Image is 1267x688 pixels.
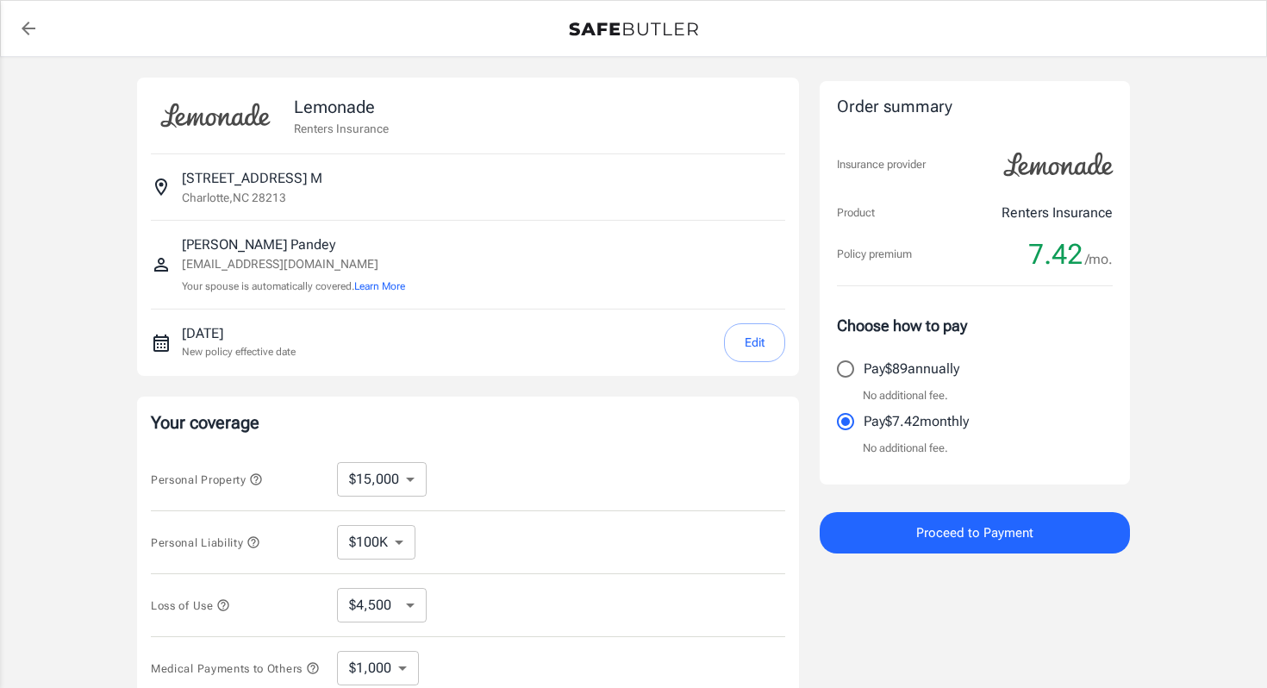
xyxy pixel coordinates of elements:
p: Insurance provider [837,156,926,173]
svg: Insured address [151,177,172,197]
p: Product [837,204,875,222]
p: [STREET_ADDRESS] M [182,168,322,189]
p: Charlotte , NC 28213 [182,189,286,206]
button: Learn More [354,278,405,294]
p: Choose how to pay [837,314,1113,337]
span: Medical Payments to Others [151,662,320,675]
p: Renters Insurance [1002,203,1113,223]
p: Your coverage [151,410,785,435]
button: Personal Property [151,469,263,490]
p: Lemonade [294,94,389,120]
p: Renters Insurance [294,120,389,137]
button: Loss of Use [151,595,230,616]
p: [DATE] [182,323,296,344]
img: Back to quotes [569,22,698,36]
span: Loss of Use [151,599,230,612]
span: Personal Liability [151,536,260,549]
span: /mo. [1085,247,1113,272]
button: Edit [724,323,785,362]
p: No additional fee. [863,387,948,404]
p: Policy premium [837,246,912,263]
p: [PERSON_NAME] Pandey [182,235,405,255]
p: No additional fee. [863,440,948,457]
p: Your spouse is automatically covered. [182,278,405,295]
button: Medical Payments to Others [151,658,320,679]
p: New policy effective date [182,344,296,360]
a: back to quotes [11,11,46,46]
img: Lemonade [151,91,280,140]
button: Personal Liability [151,532,260,553]
svg: Insured person [151,254,172,275]
p: Pay $7.42 monthly [864,411,969,432]
p: Pay $89 annually [864,359,959,379]
svg: New policy start date [151,333,172,353]
button: Proceed to Payment [820,512,1130,554]
span: Personal Property [151,473,263,486]
img: Lemonade [994,141,1123,189]
p: [EMAIL_ADDRESS][DOMAIN_NAME] [182,255,405,273]
div: Order summary [837,95,1113,120]
span: 7.42 [1028,237,1083,272]
span: Proceed to Payment [916,522,1033,544]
